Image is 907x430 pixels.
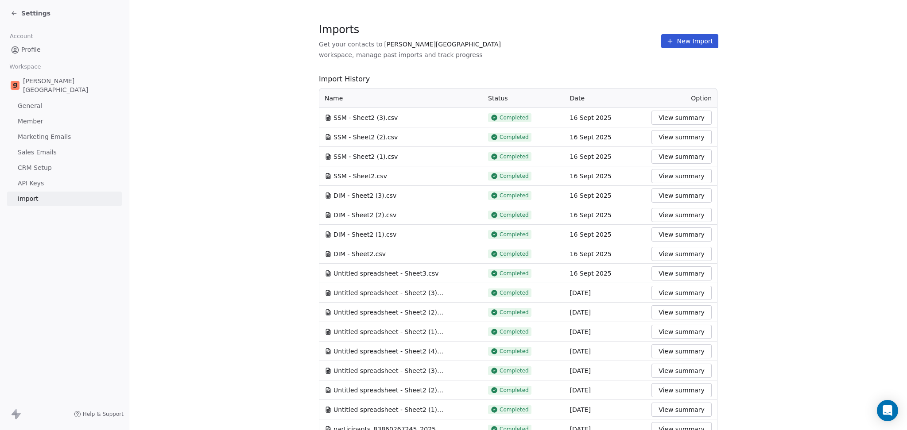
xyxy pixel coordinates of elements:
button: View summary [651,111,712,125]
button: View summary [651,130,712,144]
button: View summary [651,325,712,339]
span: Workspace [6,60,45,73]
span: API Keys [18,179,44,188]
span: Completed [500,114,529,121]
span: workspace, manage past imports and track progress [319,50,482,59]
a: CRM Setup [7,161,122,175]
button: View summary [651,266,712,280]
span: Completed [500,328,529,335]
a: Marketing Emails [7,130,122,144]
span: Profile [21,45,41,54]
span: Completed [500,387,529,394]
span: [PERSON_NAME][GEOGRAPHIC_DATA] [384,40,501,49]
span: Account [6,30,37,43]
div: [DATE] [570,386,641,395]
span: Sales Emails [18,148,57,157]
span: Untitled spreadsheet - Sheet2 (1).csv [333,327,444,336]
span: SSM - Sheet2 (2).csv [333,133,398,142]
span: General [18,101,42,111]
span: Untitled spreadsheet - Sheet3.csv [333,269,438,278]
button: View summary [651,383,712,397]
a: Settings [11,9,50,18]
span: Completed [500,173,529,180]
div: [DATE] [570,308,641,317]
div: 16 Sept 2025 [570,133,641,142]
div: 16 Sept 2025 [570,152,641,161]
div: Open Intercom Messenger [877,400,898,421]
a: Sales Emails [7,145,122,160]
a: Help & Support [74,411,124,418]
span: CRM Setup [18,163,52,173]
span: Imports [319,23,661,36]
div: 16 Sept 2025 [570,250,641,258]
span: Import [18,194,38,203]
span: Completed [500,231,529,238]
span: Untitled spreadsheet - Sheet2 (2).csv [333,308,444,317]
span: Completed [500,309,529,316]
button: View summary [651,208,712,222]
span: Settings [21,9,50,18]
span: Member [18,117,43,126]
button: View summary [651,403,712,417]
span: Completed [500,250,529,257]
a: General [7,99,122,113]
span: DIM - Sheet2 (1).csv [333,230,396,239]
span: Untitled spreadsheet - Sheet2 (2).csv [333,386,444,395]
div: [DATE] [570,327,641,336]
span: Completed [500,348,529,355]
button: View summary [651,286,712,300]
a: Profile [7,42,122,57]
span: Completed [500,211,529,219]
button: View summary [651,150,712,164]
span: DIM - Sheet2 (2).csv [333,211,396,219]
span: Import History [319,74,717,84]
button: View summary [651,344,712,358]
button: View summary [651,227,712,242]
span: Completed [500,406,529,413]
button: View summary [651,364,712,378]
a: Import [7,192,122,206]
span: Marketing Emails [18,132,71,142]
span: SSM - Sheet2 (3).csv [333,113,398,122]
div: [DATE] [570,288,641,297]
span: SSM - Sheet2 (1).csv [333,152,398,161]
span: DIM - Sheet2.csv [333,250,386,258]
span: SSM - Sheet2.csv [333,172,387,180]
button: View summary [651,305,712,319]
button: View summary [651,247,712,261]
div: 16 Sept 2025 [570,269,641,278]
button: View summary [651,169,712,183]
a: API Keys [7,176,122,191]
span: Completed [500,192,529,199]
span: DIM - Sheet2 (3).csv [333,191,396,200]
div: [DATE] [570,366,641,375]
span: Completed [500,153,529,160]
span: Completed [500,134,529,141]
div: 16 Sept 2025 [570,172,641,180]
span: Untitled spreadsheet - Sheet2 (1).csv [333,405,444,414]
button: View summary [651,188,712,203]
span: Completed [500,367,529,374]
div: 16 Sept 2025 [570,191,641,200]
button: New Import [661,34,718,48]
div: 16 Sept 2025 [570,113,641,122]
span: Completed [500,270,529,277]
span: Untitled spreadsheet - Sheet2 (3).csv [333,366,444,375]
div: [DATE] [570,405,641,414]
span: Get your contacts to [319,40,383,49]
div: 16 Sept 2025 [570,230,641,239]
span: [PERSON_NAME][GEOGRAPHIC_DATA] [23,77,118,94]
span: Help & Support [83,411,124,418]
span: Completed [500,289,529,296]
span: Date [570,95,585,102]
span: Status [488,95,508,102]
img: Goela%20School%20Logos%20(4).png [11,81,19,90]
div: [DATE] [570,347,641,356]
span: Untitled spreadsheet - Sheet2 (3).csv [333,288,444,297]
span: Option [691,95,712,102]
a: Member [7,114,122,129]
span: Untitled spreadsheet - Sheet2 (4).csv [333,347,444,356]
span: Name [325,94,343,103]
div: 16 Sept 2025 [570,211,641,219]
